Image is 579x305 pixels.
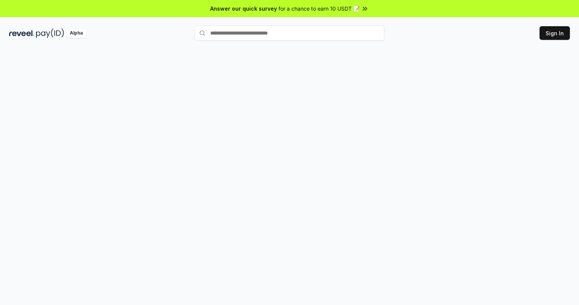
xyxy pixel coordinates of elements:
img: pay_id [36,28,64,38]
span: for a chance to earn 10 USDT 📝 [278,5,360,13]
img: reveel_dark [9,28,35,38]
span: Answer our quick survey [210,5,277,13]
div: Alpha [66,28,87,38]
button: Sign In [540,26,570,40]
